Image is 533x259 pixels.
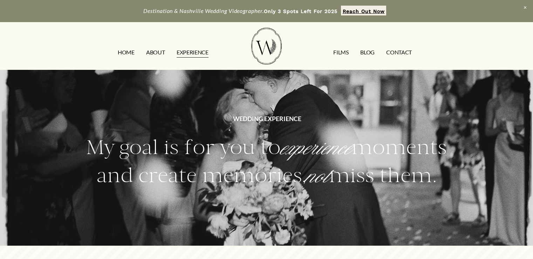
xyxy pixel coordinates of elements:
[281,136,351,161] em: experience
[146,47,165,58] a: ABOUT
[75,134,458,190] h2: My goal is for you to moments and create memories, miss them.
[386,47,412,58] a: CONTACT
[360,47,375,58] a: Blog
[306,164,329,189] em: not
[177,47,209,58] a: EXPERIENCE
[341,6,386,15] a: Reach Out Now
[251,28,281,65] img: Wild Fern Weddings
[118,47,135,58] a: HOME
[233,115,301,122] strong: WEDDING EXPERIENCE
[343,8,385,14] strong: Reach Out Now
[333,47,348,58] a: FILMS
